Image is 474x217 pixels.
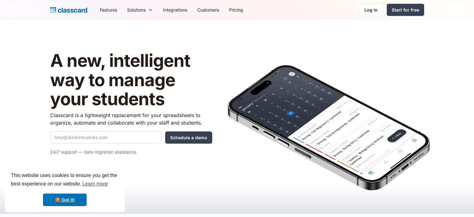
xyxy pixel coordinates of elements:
a: Customers [192,3,224,17]
a: Logo [50,6,87,14]
a: Features [95,3,122,17]
a: Log in [359,3,383,16]
div: cookieconsent [5,166,125,212]
a: Start for free [387,4,424,16]
p: Classcard is a lightweight replacement for your spreadsheets to organize, automate and collaborat... [50,111,212,126]
h1: A new, intelligent way to manage your students [50,51,212,109]
a: Integrations [158,3,192,17]
div: Start for free [392,7,419,13]
p: 24/7 support — data migration assistance. [50,148,212,156]
form: Quick Demo Form [50,131,212,144]
input: tony@starkindustries.com [50,131,161,143]
div: Log in [364,7,378,13]
input: Schedule a demo [165,131,212,144]
div: Solutions [122,3,158,17]
a: dismiss cookie message [43,194,87,206]
span: This website uses cookies to ensure you get the best experience on our website. [11,172,119,189]
a: Pricing [224,3,248,17]
div: Solutions [127,7,146,13]
a: learn more about cookies [81,179,109,189]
